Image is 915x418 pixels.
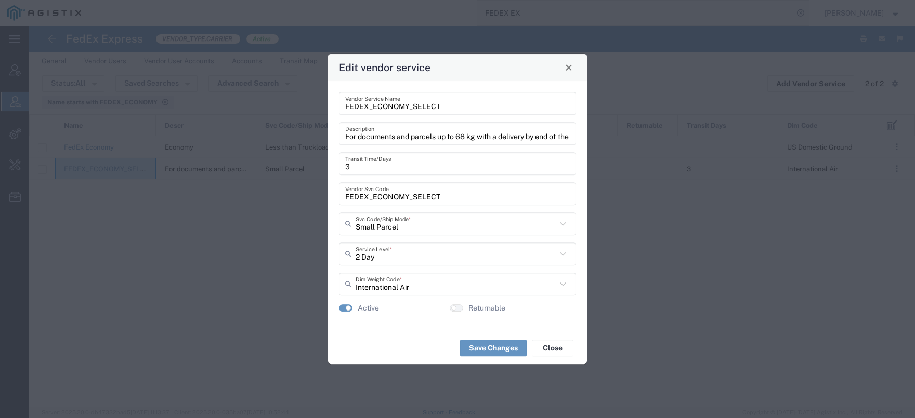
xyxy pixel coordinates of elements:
button: Close [532,340,573,356]
label: Active [358,303,379,314]
button: Close [561,60,576,75]
h4: Edit vendor service [339,60,430,75]
button: Save Changes [460,340,527,356]
label: Returnable [468,303,505,314]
